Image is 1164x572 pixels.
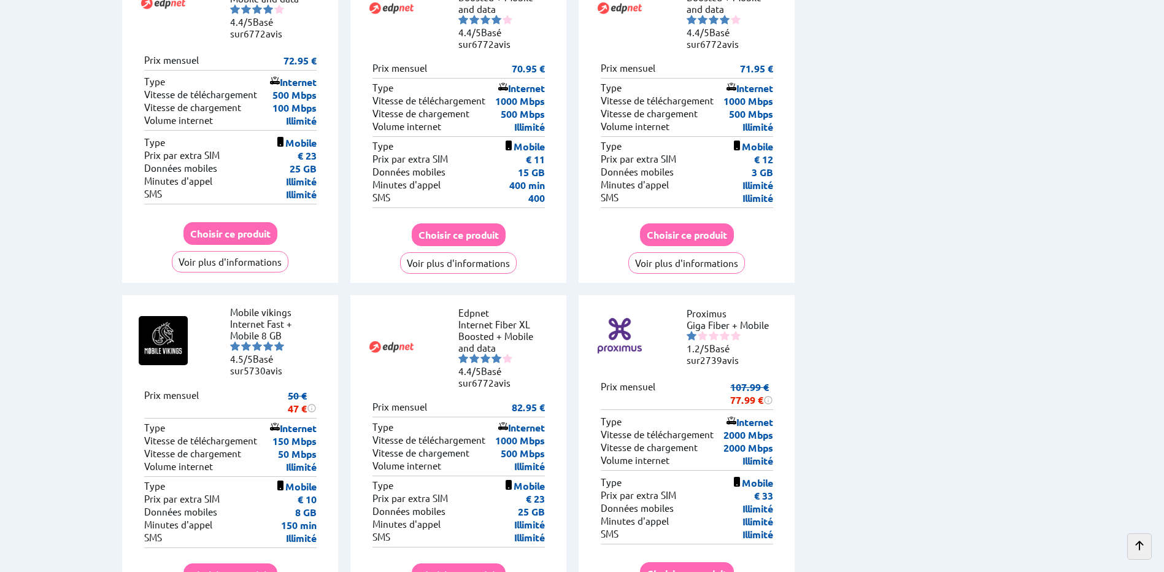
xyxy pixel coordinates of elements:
[732,477,742,487] img: icon of mobile
[742,120,773,133] p: Illimité
[687,342,709,354] span: 1.2/5
[503,354,512,363] img: starnr5
[372,153,448,166] p: Prix par extra SIM
[498,82,545,95] p: Internet
[458,307,550,319] li: Edpnet
[518,505,545,518] p: 25 GB
[144,162,217,175] p: Données mobiles
[601,381,655,406] p: Prix mensuel
[372,505,445,518] p: Données mobiles
[752,166,773,179] p: 3 GB
[372,82,393,95] p: Type
[601,82,622,95] p: Type
[372,447,469,460] p: Vitesse de chargement
[512,62,545,75] p: 70.95 €
[740,62,773,75] p: 71.95 €
[601,476,622,489] p: Type
[412,223,506,246] button: Choisir ce produit
[272,435,317,447] p: 150 Mbps
[720,331,730,341] img: starnr4
[372,434,485,447] p: Vitesse de télé­chargement
[687,307,779,319] li: Proximus
[400,252,517,274] button: Voir plus d'informations
[286,114,317,127] p: Illimité
[307,403,317,413] img: information
[458,26,550,50] li: Basé sur avis
[732,476,773,489] p: Mobile
[601,428,714,441] p: Vitesse de télé­chargement
[230,16,253,28] span: 4.4/5
[514,531,545,544] p: Illimité
[601,441,698,454] p: Vitesse de chargement
[298,493,317,506] p: € 10
[230,353,253,365] span: 4.5/5
[263,341,273,351] img: starnr4
[628,252,745,274] button: Voir plus d'informations
[601,120,669,133] p: Volume internet
[742,528,773,541] p: Illimité
[139,316,188,365] img: Logo of Mobile vikings
[172,251,288,272] button: Voir plus d'informations
[687,331,696,341] img: starnr1
[601,62,655,75] p: Prix mensuel
[469,354,479,363] img: starnr2
[372,107,469,120] p: Vitesse de chargement
[480,15,490,25] img: starnr3
[698,15,707,25] img: starnr2
[730,381,769,393] s: 107.99 €
[372,460,441,473] p: Volume internet
[367,322,416,371] img: Logo of Edpnet
[458,26,481,38] span: 4.4/5
[687,342,779,366] li: Basé sur avis
[687,26,779,50] li: Basé sur avis
[512,401,545,414] p: 82.95 €
[372,479,393,492] p: Type
[495,95,545,107] p: 1000 Mbps
[458,365,481,377] span: 4.4/5
[144,506,217,519] p: Données mobiles
[144,389,199,415] p: Prix mensuel
[144,447,241,460] p: Vitesse de chargement
[628,257,745,269] a: Voir plus d'informations
[144,435,257,447] p: Vitesse de télé­chargement
[601,528,619,541] p: SMS
[230,341,240,351] img: starnr1
[372,140,393,153] p: Type
[720,15,730,25] img: starnr4
[274,4,284,14] img: starnr5
[283,54,317,67] p: 72.95 €
[723,95,773,107] p: 1000 Mbps
[742,502,773,515] p: Illimité
[504,141,514,150] img: icon of mobile
[729,107,773,120] p: 500 Mbps
[372,401,427,414] p: Prix mensuel
[504,480,514,490] img: icon of mobile
[601,415,622,428] p: Type
[742,454,773,467] p: Illimité
[472,377,494,388] span: 6772
[372,166,445,179] p: Données mobiles
[144,101,241,114] p: Vitesse de chargement
[709,331,719,341] img: starnr3
[372,531,390,544] p: SMS
[526,153,545,166] p: € 11
[640,229,734,241] a: Choisir ce produit
[742,191,773,204] p: Illimité
[144,114,213,127] p: Volume internet
[700,38,722,50] span: 6772
[230,306,322,318] li: Mobile vikings
[501,447,545,460] p: 500 Mbps
[144,175,212,188] p: Minutes d'appel
[276,481,285,490] img: icon of mobile
[514,518,545,531] p: Illimité
[727,82,736,92] img: icon of internet
[290,162,317,175] p: 25 GB
[472,38,494,50] span: 6772
[640,223,734,246] button: Choisir ce produit
[601,166,674,179] p: Données mobiles
[263,4,273,14] img: starnr4
[252,4,262,14] img: starnr3
[144,480,165,493] p: Type
[700,354,722,366] span: 2739
[270,75,317,88] p: Internet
